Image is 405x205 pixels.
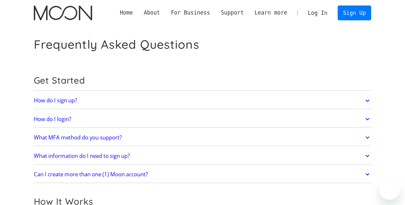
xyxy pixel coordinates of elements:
[249,9,293,17] div: Learn more
[171,9,210,17] div: For Business
[34,37,199,52] h1: Frequently Asked Questions
[34,75,371,86] h2: Get Started
[34,168,371,181] a: Can I create more than one (1) Moon account?
[34,149,371,163] a: What information do I need to sign up?
[34,134,122,141] h2: What MFA method do you support?
[221,9,244,17] div: Support
[138,9,165,17] div: About
[34,94,371,108] a: How do I sign up?
[34,116,71,122] h2: How do I login?
[34,97,77,104] h2: How do I sign up?
[34,112,371,126] a: How do I login?
[255,9,287,17] div: Learn more
[34,5,92,20] a: home
[216,9,249,17] div: Support
[34,131,371,144] a: What MFA method do you support?
[114,9,138,17] a: Home
[166,9,216,17] div: For Business
[303,6,333,20] a: Log In
[34,153,130,159] h2: What information do I need to sign up?
[34,171,148,178] h2: Can I create more than one (1) Moon account?
[379,179,400,200] iframe: زر إطلاق نافذة المراسلة
[338,5,371,20] a: Sign Up
[144,9,160,17] div: About
[34,5,92,20] img: Moon Logo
